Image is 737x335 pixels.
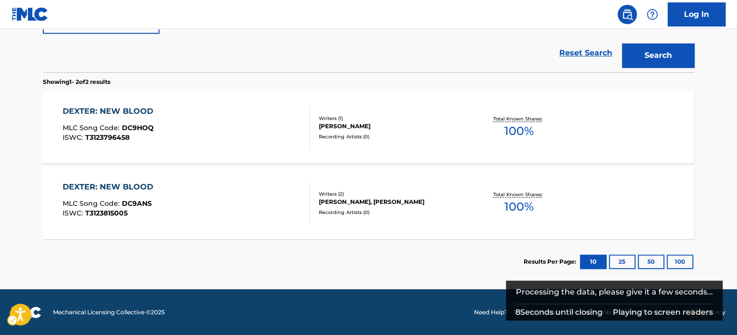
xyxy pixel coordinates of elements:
div: DEXTER: NEW BLOOD [63,181,158,193]
span: ISWC : [63,209,85,217]
img: logo [12,307,41,318]
button: Search [622,43,694,67]
div: [PERSON_NAME], [PERSON_NAME] [319,198,464,206]
a: Log In [668,2,725,27]
p: Results Per Page: [524,257,579,266]
div: Processing the data, please give it a few seconds... [515,281,713,304]
span: MLC Song Code : [63,199,122,208]
span: T3123815005 [85,209,128,217]
a: Reset Search [554,42,617,64]
div: Writers ( 2 ) [319,190,464,198]
span: DC9ANS [122,199,152,208]
div: Recording Artists ( 0 ) [319,209,464,216]
button: 50 [638,255,664,269]
p: Total Known Shares: [493,191,544,198]
span: 100 % [504,122,533,140]
div: Recording Artists ( 0 ) [319,133,464,140]
button: 10 [580,255,606,269]
p: Total Known Shares: [493,115,544,122]
span: Mechanical Licensing Collective © 2025 [53,308,165,317]
div: [PERSON_NAME] [319,122,464,131]
span: 8 [515,308,520,317]
img: MLC Logo [12,7,49,21]
a: DEXTER: NEW BLOODMLC Song Code:DC9ANSISWC:T3123815005Writers (2)[PERSON_NAME], [PERSON_NAME]Recor... [43,167,694,239]
a: Need Help? [474,308,508,317]
div: DEXTER: NEW BLOOD [63,106,158,117]
span: ISWC : [63,133,85,142]
button: 25 [609,255,635,269]
span: DC9HOQ [122,123,154,132]
img: search [621,9,633,20]
span: MLC Song Code : [63,123,122,132]
div: Writers ( 1 ) [319,115,464,122]
span: 100 % [504,198,533,215]
button: 100 [667,255,693,269]
p: Showing 1 - 2 of 2 results [43,78,110,86]
span: T3123796458 [85,133,130,142]
img: help [646,9,658,20]
a: DEXTER: NEW BLOODMLC Song Code:DC9HOQISWC:T3123796458Writers (1)[PERSON_NAME]Recording Artists (0... [43,91,694,163]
